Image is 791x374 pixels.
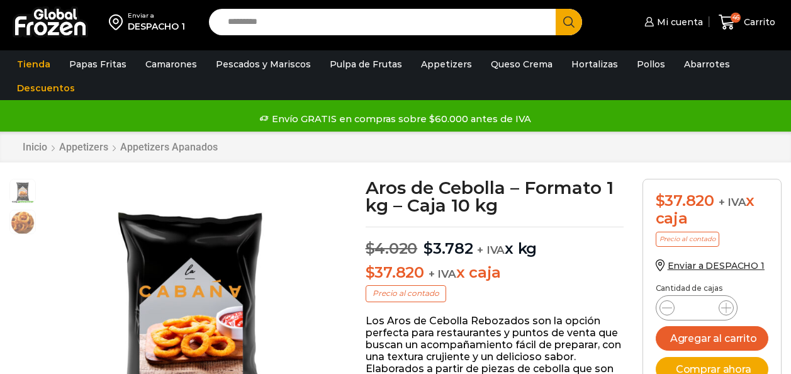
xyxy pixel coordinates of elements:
[109,11,128,33] img: address-field-icon.svg
[731,13,741,23] span: 46
[654,16,703,28] span: Mi cuenta
[656,191,665,210] span: $
[128,20,185,33] div: DESPACHO 1
[59,141,109,153] a: Appetizers
[366,227,624,258] p: x kg
[685,299,709,317] input: Product quantity
[565,52,624,76] a: Hortalizas
[366,239,375,258] span: $
[741,16,775,28] span: Carrito
[11,52,57,76] a: Tienda
[366,263,424,281] bdi: 37.820
[10,210,35,235] span: aros-de-cebolla
[366,239,418,258] bdi: 4.020
[719,196,746,208] span: + IVA
[656,260,765,271] a: Enviar a DESPACHO 1
[656,191,714,210] bdi: 37.820
[366,285,446,302] p: Precio al contado
[477,244,505,256] span: + IVA
[656,232,719,247] p: Precio al contado
[485,52,559,76] a: Queso Crema
[715,8,778,37] a: 46 Carrito
[656,326,768,351] button: Agregar al carrito
[366,263,375,281] span: $
[424,239,473,258] bdi: 3.782
[415,52,478,76] a: Appetizers
[656,284,768,293] p: Cantidad de cajas
[424,239,433,258] span: $
[128,11,185,20] div: Enviar a
[429,268,456,280] span: + IVA
[139,52,203,76] a: Camarones
[11,76,81,100] a: Descuentos
[366,179,624,214] h1: Aros de Cebolla – Formato 1 kg – Caja 10 kg
[63,52,133,76] a: Papas Fritas
[668,260,765,271] span: Enviar a DESPACHO 1
[22,141,218,153] nav: Breadcrumb
[120,141,218,153] a: Appetizers Apanados
[631,52,671,76] a: Pollos
[641,9,703,35] a: Mi cuenta
[210,52,317,76] a: Pescados y Mariscos
[22,141,48,153] a: Inicio
[366,264,624,282] p: x caja
[656,192,768,229] div: x caja
[678,52,736,76] a: Abarrotes
[10,179,35,205] span: aros-1kg
[323,52,408,76] a: Pulpa de Frutas
[556,9,582,35] button: Search button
